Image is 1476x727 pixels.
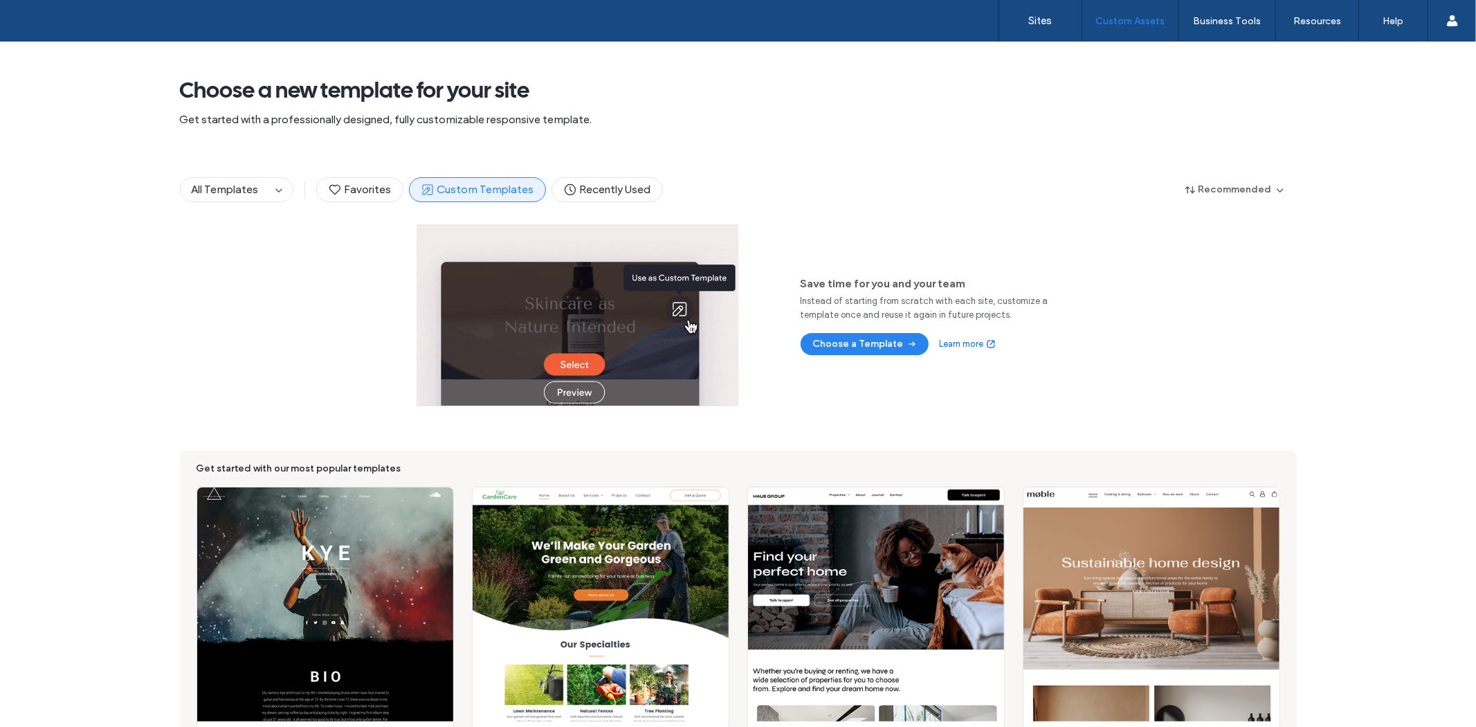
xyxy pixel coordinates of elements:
[801,333,929,355] button: Choose a Template
[801,294,1050,322] span: Instead of starting from scratch with each site, customize a template once and reuse it again in ...
[1096,15,1165,27] label: Custom Assets
[563,182,651,197] span: Recently Used
[421,182,534,197] span: Custom Templates
[1029,15,1053,27] label: Sites
[417,233,738,406] img: Template
[192,183,259,196] span: All Templates
[409,177,546,202] button: Custom Templates
[801,276,1060,291] span: Save time for you and your team
[940,337,996,351] a: Learn more
[1293,15,1341,27] label: Resources
[197,462,1280,476] span: Get started with our most popular templates
[1383,15,1404,27] label: Help
[31,10,60,22] span: Help
[180,112,1297,127] span: Get started with a professionally designed, fully customizable responsive template.
[1174,179,1297,201] button: Recommended
[1194,15,1261,27] label: Business Tools
[328,182,392,197] span: Favorites
[552,177,663,202] button: Recently Used
[181,178,271,201] button: All Templates
[316,177,403,202] button: Favorites
[180,76,1297,104] span: Choose a new template for your site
